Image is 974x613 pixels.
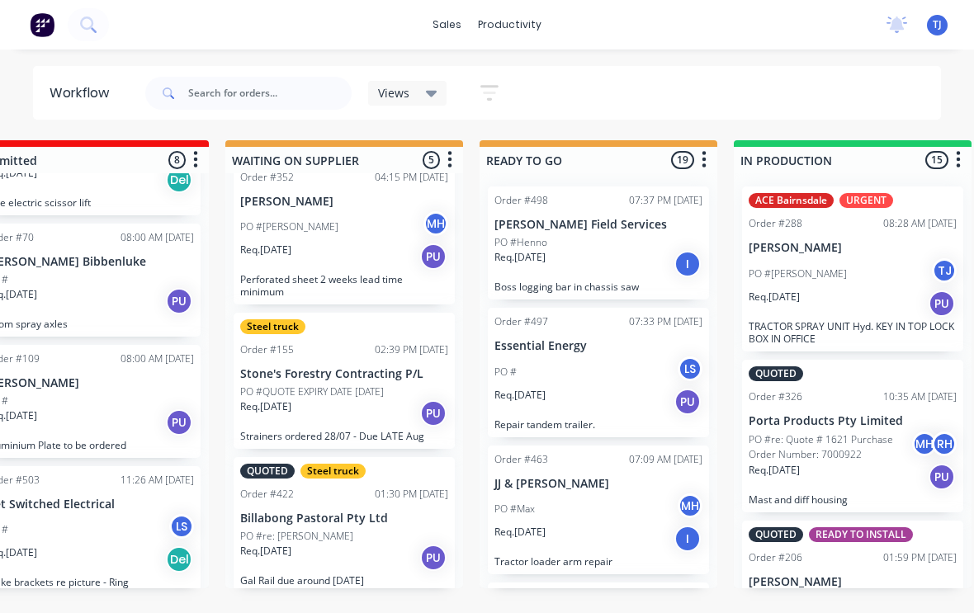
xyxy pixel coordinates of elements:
[929,464,955,490] div: PU
[629,452,702,467] div: 07:09 AM [DATE]
[240,195,448,209] p: [PERSON_NAME]
[234,457,455,593] div: QUOTEDSteel truckOrder #42201:30 PM [DATE]Billabong Pastoral Pty LtdPO #re: [PERSON_NAME]Req.[DAT...
[166,167,192,193] div: Del
[742,360,963,512] div: QUOTEDOrder #32610:35 AM [DATE]Porta Products Pty LimitedPO #re: Quote # 1621 Purchase Order Numb...
[424,12,470,37] div: sales
[240,544,291,559] p: Req. [DATE]
[240,170,294,185] div: Order #352
[166,546,192,573] div: Del
[494,235,547,250] p: PO #Henno
[749,193,834,208] div: ACE Bairnsdale
[749,389,802,404] div: Order #326
[240,342,294,357] div: Order #155
[240,219,338,234] p: PO #[PERSON_NAME]
[494,250,546,265] p: Req. [DATE]
[494,218,702,232] p: [PERSON_NAME] Field Services
[674,251,701,277] div: I
[240,243,291,257] p: Req. [DATE]
[749,493,957,506] p: Mast and diff housing
[749,241,957,255] p: [PERSON_NAME]
[749,414,957,428] p: Porta Products Pty Limited
[420,400,447,427] div: PU
[749,550,802,565] div: Order #206
[749,575,957,589] p: [PERSON_NAME]
[121,473,194,488] div: 11:26 AM [DATE]
[166,409,192,436] div: PU
[188,77,352,110] input: Search for orders...
[240,367,448,381] p: Stone's Forestry Contracting P/L
[488,308,709,437] div: Order #49707:33 PM [DATE]Essential EnergyPO #LSReq.[DATE]PURepair tandem trailer.
[494,388,546,403] p: Req. [DATE]
[50,83,117,103] div: Workflow
[749,320,957,345] p: TRACTOR SPRAY UNIT Hyd. KEY IN TOP LOCK BOX IN OFFICE
[470,12,550,37] div: productivity
[423,211,448,236] div: MH
[494,281,702,293] p: Boss logging bar in chassis saw
[378,84,409,101] span: Views
[494,314,548,329] div: Order #497
[749,216,802,231] div: Order #288
[749,366,803,381] div: QUOTED
[929,290,955,317] div: PU
[166,288,192,314] div: PU
[240,487,294,502] div: Order #422
[240,529,353,544] p: PO #re: [PERSON_NAME]
[375,342,448,357] div: 02:39 PM [DATE]
[494,365,517,380] p: PO #
[169,514,194,539] div: LS
[809,527,913,542] div: READY TO INSTALL
[121,351,194,366] div: 08:00 AM [DATE]
[420,545,447,571] div: PU
[240,384,384,399] p: PO #QUOTE EXPIRY DATE [DATE]
[30,12,54,37] img: Factory
[932,431,957,456] div: RH
[749,266,847,281] p: PO #[PERSON_NAME]
[240,399,291,414] p: Req. [DATE]
[749,463,800,478] p: Req. [DATE]
[375,170,448,185] div: 04:15 PM [DATE]
[240,574,448,587] p: Gal Rail due around [DATE]
[494,502,535,516] p: PO #Max
[749,432,912,462] p: PO #re: Quote # 1621 Purchase Order Number: 7000922
[749,290,800,304] p: Req. [DATE]
[494,193,548,208] div: Order #498
[240,512,448,526] p: Billabong Pastoral Pty Ltd
[629,314,702,329] div: 07:33 PM [DATE]
[494,452,548,467] div: Order #463
[234,313,455,449] div: Steel truckOrder #15502:39 PM [DATE]Stone's Forestry Contracting P/LPO #QUOTE EXPIRY DATE [DATE]R...
[883,389,957,404] div: 10:35 AM [DATE]
[674,526,701,552] div: I
[240,273,448,298] p: Perforated sheet 2 weeks lead time minimum
[488,446,709,575] div: Order #46307:09 AM [DATE]JJ & [PERSON_NAME]PO #MaxMHReq.[DATE]ITractor loader arm repair
[121,230,194,245] div: 08:00 AM [DATE]
[912,431,937,456] div: MH
[494,418,702,431] p: Repair tandem trailer.
[234,140,455,305] div: Order #35204:15 PM [DATE][PERSON_NAME]PO #[PERSON_NAME]MHReq.[DATE]PUPerforated sheet 2 weeks lea...
[494,477,702,491] p: JJ & [PERSON_NAME]
[494,339,702,353] p: Essential Energy
[420,243,447,270] div: PU
[240,464,295,479] div: QUOTED
[839,193,893,208] div: URGENT
[883,216,957,231] div: 08:28 AM [DATE]
[883,550,957,565] div: 01:59 PM [DATE]
[678,356,702,381] div: LS
[933,17,942,32] span: TJ
[749,527,803,542] div: QUOTED
[629,193,702,208] div: 07:37 PM [DATE]
[240,430,448,442] p: Strainers ordered 28/07 - Due LATE Aug
[674,389,701,415] div: PU
[488,186,709,299] div: Order #49807:37 PM [DATE][PERSON_NAME] Field ServicesPO #HennoReq.[DATE]IBoss logging bar in chas...
[240,319,305,334] div: Steel truck
[494,525,546,540] p: Req. [DATE]
[375,487,448,502] div: 01:30 PM [DATE]
[742,186,963,351] div: ACE BairnsdaleURGENTOrder #28808:28 AM [DATE][PERSON_NAME]PO #[PERSON_NAME]TJReq.[DATE]PUTRACTOR ...
[932,258,957,283] div: TJ
[678,493,702,518] div: MH
[494,555,702,568] p: Tractor loader arm repair
[300,464,366,479] div: Steel truck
